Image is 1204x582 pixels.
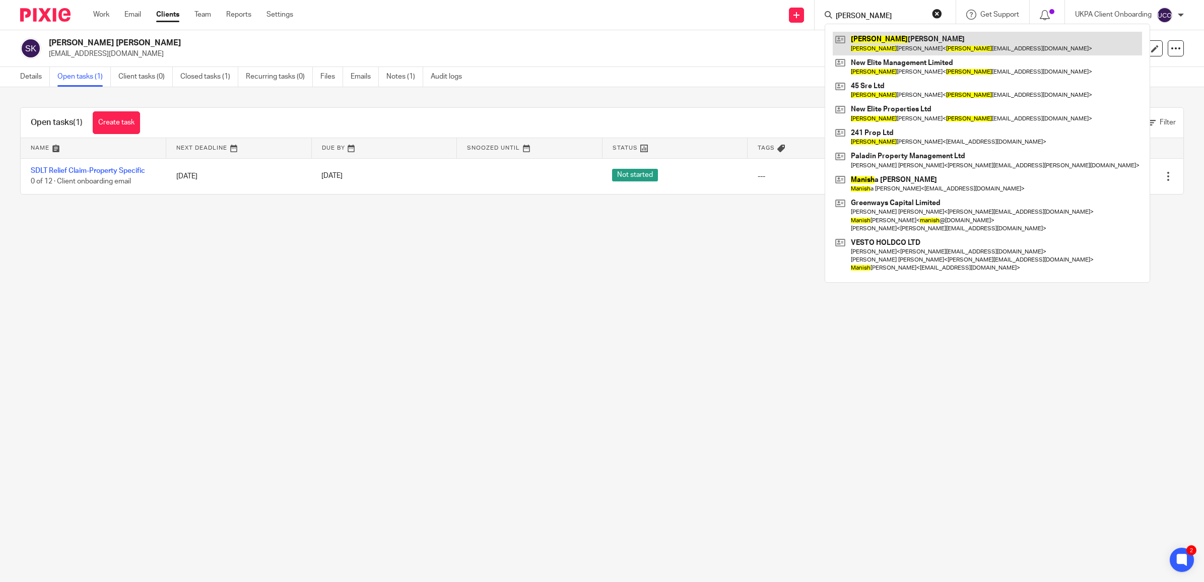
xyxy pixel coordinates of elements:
a: Reports [226,10,251,20]
input: Search [835,12,925,21]
a: Open tasks (1) [57,67,111,87]
p: UKPA Client Onboarding [1075,10,1152,20]
span: (1) [73,118,83,126]
a: Email [124,10,141,20]
img: svg%3E [1157,7,1173,23]
button: Clear [932,9,942,19]
a: Emails [351,67,379,87]
a: Team [194,10,211,20]
img: svg%3E [20,38,41,59]
a: Clients [156,10,179,20]
img: Pixie [20,8,71,22]
a: SDLT Relief Claim-Property Specific [31,167,145,174]
h2: [PERSON_NAME] [PERSON_NAME] [49,38,847,48]
td: [DATE] [166,158,312,194]
h1: Open tasks [31,117,83,128]
span: Tags [758,145,775,151]
a: Closed tasks (1) [180,67,238,87]
span: Not started [612,169,658,181]
a: Client tasks (0) [118,67,173,87]
span: 0 of 12 · Client onboarding email [31,178,131,185]
span: Filter [1160,119,1176,126]
p: [EMAIL_ADDRESS][DOMAIN_NAME] [49,49,1047,59]
div: 2 [1186,545,1196,555]
a: Notes (1) [386,67,423,87]
a: Create task [93,111,140,134]
a: Settings [266,10,293,20]
a: Audit logs [431,67,470,87]
a: Recurring tasks (0) [246,67,313,87]
span: [DATE] [321,173,343,180]
span: Get Support [980,11,1019,18]
a: Work [93,10,109,20]
div: --- [758,171,883,181]
a: Files [320,67,343,87]
a: Details [20,67,50,87]
span: Status [613,145,638,151]
span: Snoozed Until [467,145,520,151]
